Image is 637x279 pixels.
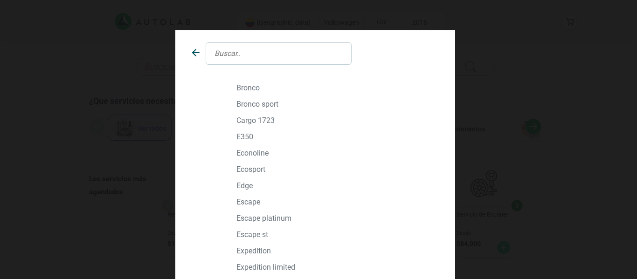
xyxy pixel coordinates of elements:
[236,263,436,272] p: EXPEDITION LIMITED
[236,197,436,206] p: ESCAPE
[236,230,436,239] p: ESCAPE ST
[236,83,436,92] p: BRONCO
[236,246,436,255] p: EXPEDITION
[236,100,436,109] p: BRONCO SPORT
[236,181,436,190] p: EDGE
[236,132,436,141] p: E350
[236,149,436,157] p: ECONOLINE
[236,116,436,125] p: CARGO 1723
[206,42,352,65] input: Buscar..
[236,165,436,174] p: ECOSPORT
[236,214,436,223] p: ESCAPE PLATINUM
